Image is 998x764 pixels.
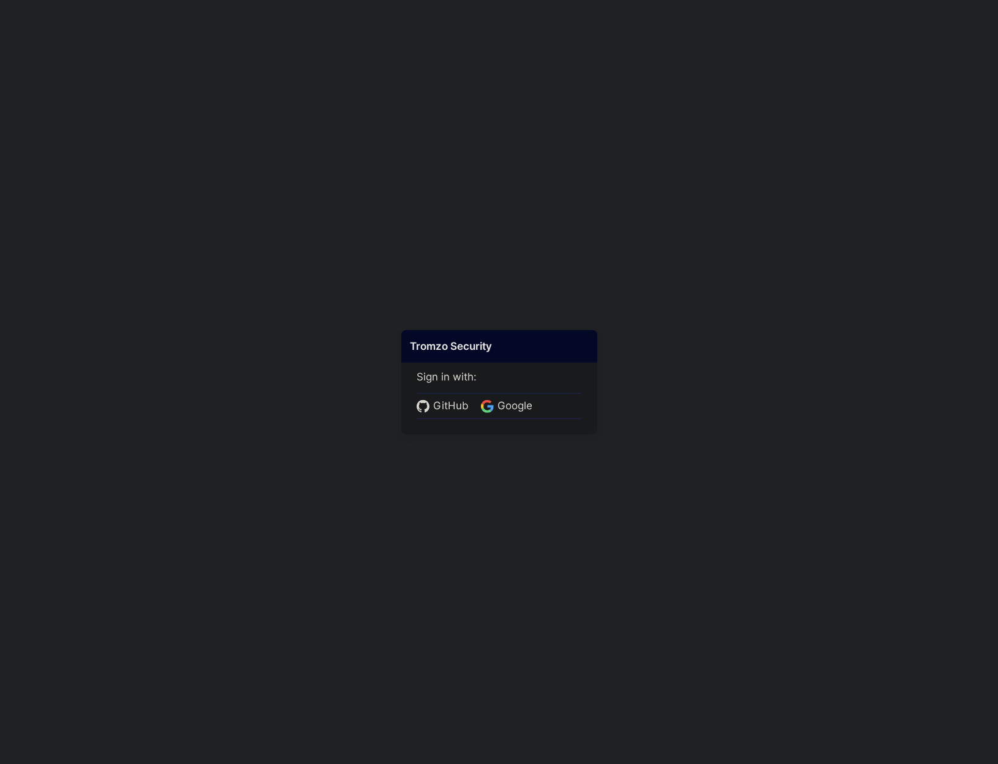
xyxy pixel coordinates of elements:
[481,398,536,414] a: Google
[417,354,582,418] div: Sign in with:
[417,398,472,414] a: GitHub
[429,398,472,414] span: GitHub
[494,398,536,414] span: Google
[401,330,597,363] div: Tromzo Security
